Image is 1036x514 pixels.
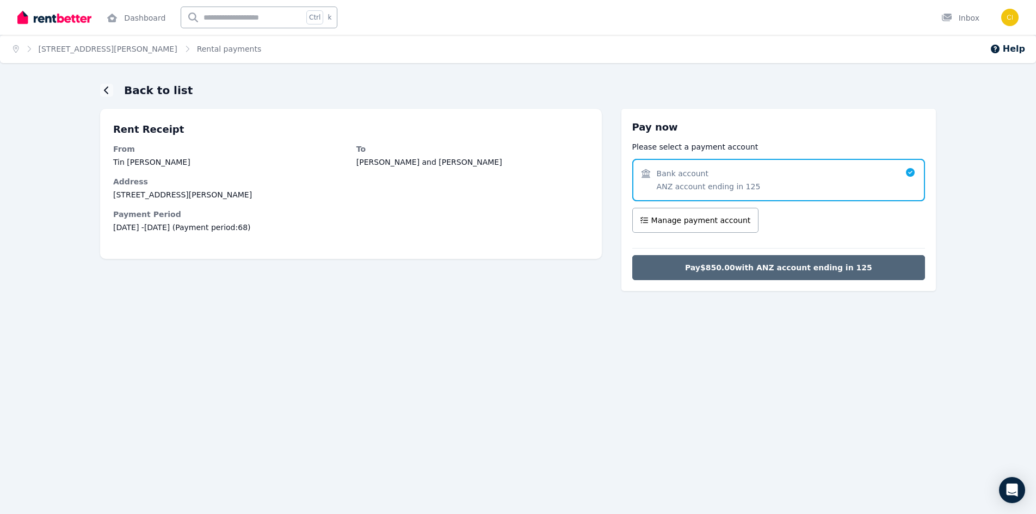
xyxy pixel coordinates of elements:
dt: Payment Period [113,209,589,220]
span: Ctrl [306,10,323,24]
h1: Back to list [124,83,193,98]
span: [DATE] - [DATE] (Payment period: 68 ) [113,222,589,233]
button: Help [990,42,1025,55]
button: Manage payment account [632,208,759,233]
dd: Tin [PERSON_NAME] [113,157,346,168]
div: Open Intercom Messenger [999,477,1025,503]
span: Rental payments [197,44,262,54]
dd: [PERSON_NAME] and [PERSON_NAME] [356,157,589,168]
span: Pay $850.00 with ANZ account ending in 125 [685,262,872,273]
img: RentBetter [17,9,91,26]
dt: To [356,144,589,154]
a: [STREET_ADDRESS][PERSON_NAME] [39,45,177,53]
span: Manage payment account [651,215,751,226]
dt: From [113,144,346,154]
span: Bank account [657,168,708,179]
img: cindy@curby.com.au [1001,9,1019,26]
p: Rent Receipt [113,122,589,137]
span: k [328,13,331,22]
span: ANZ account ending in 125 [657,181,761,192]
p: Please select a payment account [632,141,925,152]
h3: Pay now [632,120,925,135]
div: Inbox [941,13,979,23]
dt: Address [113,176,589,187]
button: Pay$850.00with ANZ account ending in 125 [632,255,925,280]
dd: [STREET_ADDRESS][PERSON_NAME] [113,189,589,200]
